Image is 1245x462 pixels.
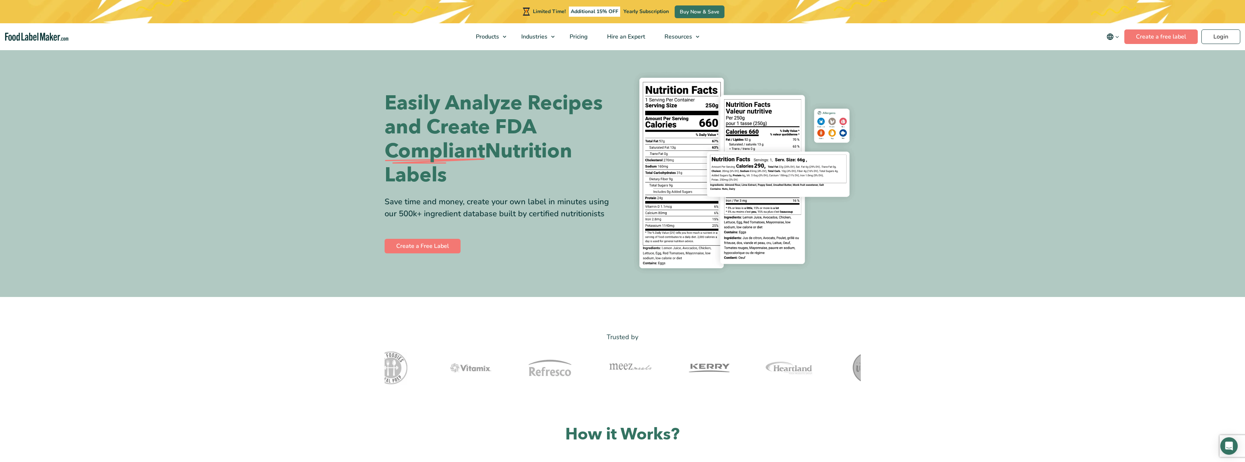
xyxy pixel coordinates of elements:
[385,91,617,187] h1: Easily Analyze Recipes and Create FDA Nutrition Labels
[533,8,566,15] span: Limited Time!
[385,196,617,220] div: Save time and money, create your own label in minutes using our 500k+ ingredient database built b...
[1201,29,1240,44] a: Login
[385,239,461,253] a: Create a Free Label
[662,33,693,41] span: Resources
[385,332,861,342] p: Trusted by
[474,33,500,41] span: Products
[1124,29,1198,44] a: Create a free label
[567,33,589,41] span: Pricing
[598,23,653,50] a: Hire an Expert
[466,23,510,50] a: Products
[655,23,703,50] a: Resources
[569,7,620,17] span: Additional 15% OFF
[385,139,485,163] span: Compliant
[623,8,669,15] span: Yearly Subscription
[512,23,558,50] a: Industries
[605,33,646,41] span: Hire an Expert
[675,5,724,18] a: Buy Now & Save
[519,33,548,41] span: Industries
[1220,437,1238,455] div: Open Intercom Messenger
[560,23,596,50] a: Pricing
[385,424,861,445] h2: How it Works?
